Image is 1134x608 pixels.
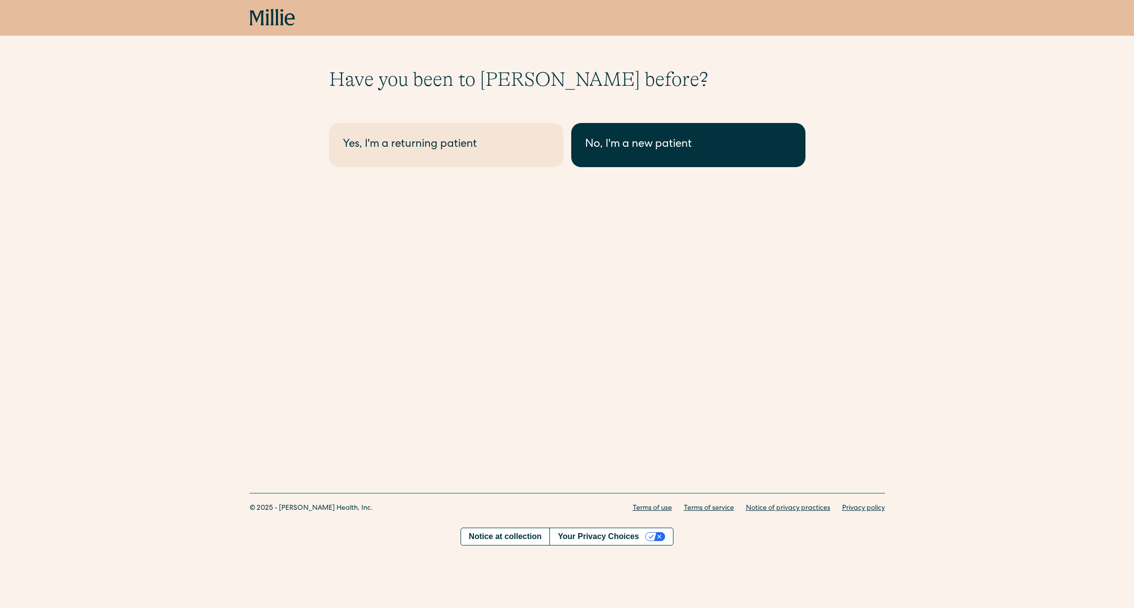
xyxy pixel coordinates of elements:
div: © 2025 - [PERSON_NAME] Health, Inc. [250,503,373,514]
a: Notice at collection [461,528,550,545]
a: No, I'm a new patient [571,123,805,167]
h1: Have you been to [PERSON_NAME] before? [329,67,805,91]
a: Privacy policy [842,503,885,514]
button: Your Privacy Choices [549,528,673,545]
a: Notice of privacy practices [746,503,830,514]
a: Terms of use [633,503,672,514]
div: Yes, I'm a returning patient [343,137,549,153]
div: No, I'm a new patient [585,137,792,153]
a: Yes, I'm a returning patient [329,123,563,167]
a: Terms of service [684,503,734,514]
